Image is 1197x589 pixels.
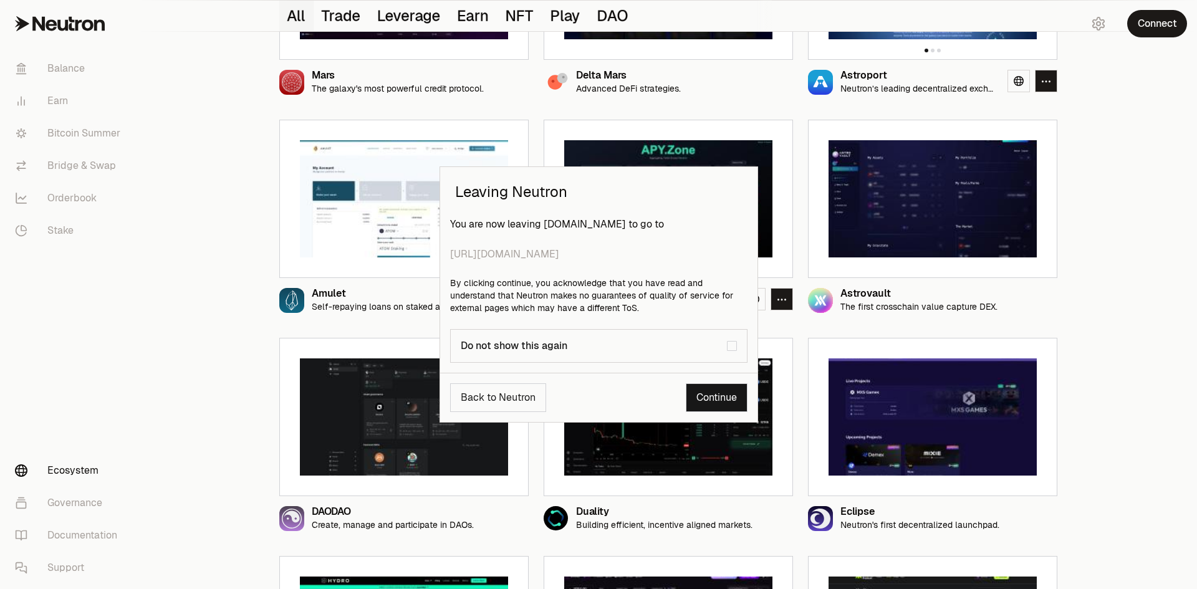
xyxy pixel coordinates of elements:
button: Do not show this again [727,341,737,351]
button: Back to Neutron [450,383,546,412]
a: Continue [686,383,748,412]
div: Do not show this again [461,340,727,352]
span: [URL][DOMAIN_NAME] [450,247,748,262]
p: You are now leaving [DOMAIN_NAME] to go to [450,217,748,262]
h2: Leaving Neutron [440,167,757,217]
p: By clicking continue, you acknowledge that you have read and understand that Neutron makes no gua... [450,277,748,314]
